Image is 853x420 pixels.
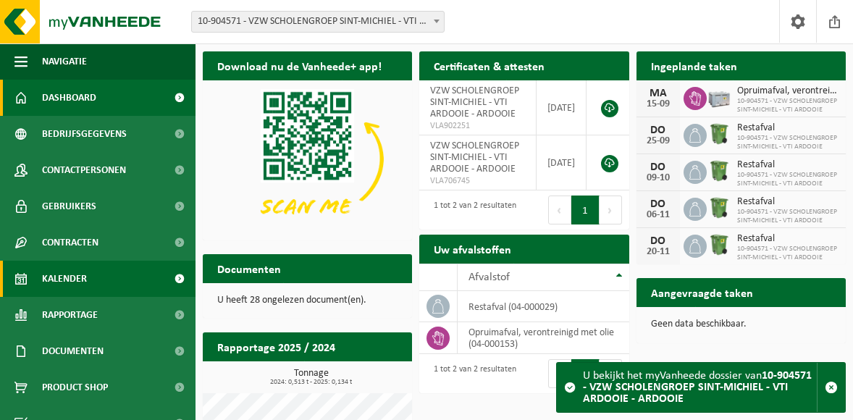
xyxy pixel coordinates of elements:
[191,11,445,33] span: 10-904571 - VZW SCHOLENGROEP SINT-MICHIEL - VTI ARDOOIE - ARDOOIE
[571,196,600,224] button: 1
[304,361,411,390] a: Bekijk rapportage
[636,278,768,306] h2: Aangevraagde taken
[737,245,839,262] span: 10-904571 - VZW SCHOLENGROEP SINT-MICHIEL - VTI ARDOOIE
[644,247,673,257] div: 20-11
[42,116,127,152] span: Bedrijfsgegevens
[548,196,571,224] button: Previous
[737,171,839,188] span: 10-904571 - VZW SCHOLENGROEP SINT-MICHIEL - VTI ARDOOIE
[707,85,731,109] img: PB-LB-0680-HPE-GY-11
[210,369,412,386] h3: Tonnage
[707,196,731,220] img: WB-0370-HPE-GN-50
[707,159,731,183] img: WB-0370-HPE-GN-50
[430,85,519,119] span: VZW SCHOLENGROEP SINT-MICHIEL - VTI ARDOOIE - ARDOOIE
[644,136,673,146] div: 25-09
[737,196,839,208] span: Restafval
[42,261,87,297] span: Kalender
[430,120,524,132] span: VLA902251
[426,358,516,390] div: 1 tot 2 van 2 resultaten
[636,51,752,80] h2: Ingeplande taken
[42,297,98,333] span: Rapportage
[458,291,629,322] td: restafval (04-000029)
[419,235,526,263] h2: Uw afvalstoffen
[458,322,629,354] td: opruimafval, verontreinigd met olie (04-000153)
[42,224,98,261] span: Contracten
[707,122,731,146] img: WB-0370-HPE-GN-50
[644,173,673,183] div: 09-10
[42,188,96,224] span: Gebruikers
[42,369,108,406] span: Product Shop
[426,194,516,226] div: 1 tot 2 van 2 resultaten
[42,43,87,80] span: Navigatie
[537,135,587,190] td: [DATE]
[42,152,126,188] span: Contactpersonen
[42,80,96,116] span: Dashboard
[203,51,396,80] h2: Download nu de Vanheede+ app!
[737,134,839,151] span: 10-904571 - VZW SCHOLENGROEP SINT-MICHIEL - VTI ARDOOIE
[737,208,839,225] span: 10-904571 - VZW SCHOLENGROEP SINT-MICHIEL - VTI ARDOOIE
[571,359,600,388] button: 1
[644,99,673,109] div: 15-09
[419,51,559,80] h2: Certificaten & attesten
[210,379,412,386] span: 2024: 0,513 t - 2025: 0,134 t
[644,125,673,136] div: DO
[737,97,839,114] span: 10-904571 - VZW SCHOLENGROEP SINT-MICHIEL - VTI ARDOOIE
[468,272,510,283] span: Afvalstof
[707,232,731,257] img: WB-0370-HPE-GN-50
[644,161,673,173] div: DO
[600,196,622,224] button: Next
[430,175,524,187] span: VLA706745
[651,319,831,329] p: Geen data beschikbaar.
[537,80,587,135] td: [DATE]
[644,88,673,99] div: MA
[430,140,519,175] span: VZW SCHOLENGROEP SINT-MICHIEL - VTI ARDOOIE - ARDOOIE
[600,359,622,388] button: Next
[737,159,839,171] span: Restafval
[203,80,412,238] img: Download de VHEPlus App
[737,122,839,134] span: Restafval
[583,370,812,405] strong: 10-904571 - VZW SCHOLENGROEP SINT-MICHIEL - VTI ARDOOIE - ARDOOIE
[644,198,673,210] div: DO
[203,332,350,361] h2: Rapportage 2025 / 2024
[42,333,104,369] span: Documenten
[737,233,839,245] span: Restafval
[644,235,673,247] div: DO
[583,363,817,412] div: U bekijkt het myVanheede dossier van
[548,359,571,388] button: Previous
[644,210,673,220] div: 06-11
[203,254,295,282] h2: Documenten
[192,12,444,32] span: 10-904571 - VZW SCHOLENGROEP SINT-MICHIEL - VTI ARDOOIE - ARDOOIE
[217,295,398,306] p: U heeft 28 ongelezen document(en).
[737,85,839,97] span: Opruimafval, verontreinigd met olie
